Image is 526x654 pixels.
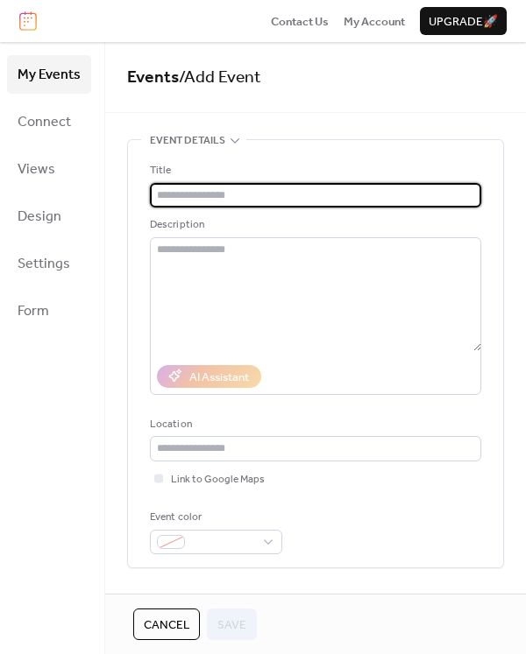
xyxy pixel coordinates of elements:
[271,13,329,31] span: Contact Us
[420,7,507,35] button: Upgrade🚀
[18,61,81,89] span: My Events
[150,589,224,607] span: Date and time
[150,216,478,234] div: Description
[18,298,49,326] span: Form
[18,109,71,137] span: Connect
[18,250,70,278] span: Settings
[171,471,265,489] span: Link to Google Maps
[18,156,55,184] span: Views
[7,150,91,188] a: Views
[19,11,37,31] img: logo
[179,61,261,94] span: / Add Event
[271,12,329,30] a: Contact Us
[7,244,91,283] a: Settings
[7,102,91,141] a: Connect
[150,509,279,526] div: Event color
[7,55,91,94] a: My Events
[150,162,478,179] div: Title
[133,608,200,640] button: Cancel
[127,61,179,94] a: Events
[344,12,405,30] a: My Account
[144,616,189,634] span: Cancel
[344,13,405,31] span: My Account
[150,132,225,150] span: Event details
[7,292,91,330] a: Form
[18,203,61,231] span: Design
[150,416,478,433] div: Location
[7,197,91,236] a: Design
[429,13,498,31] span: Upgrade 🚀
